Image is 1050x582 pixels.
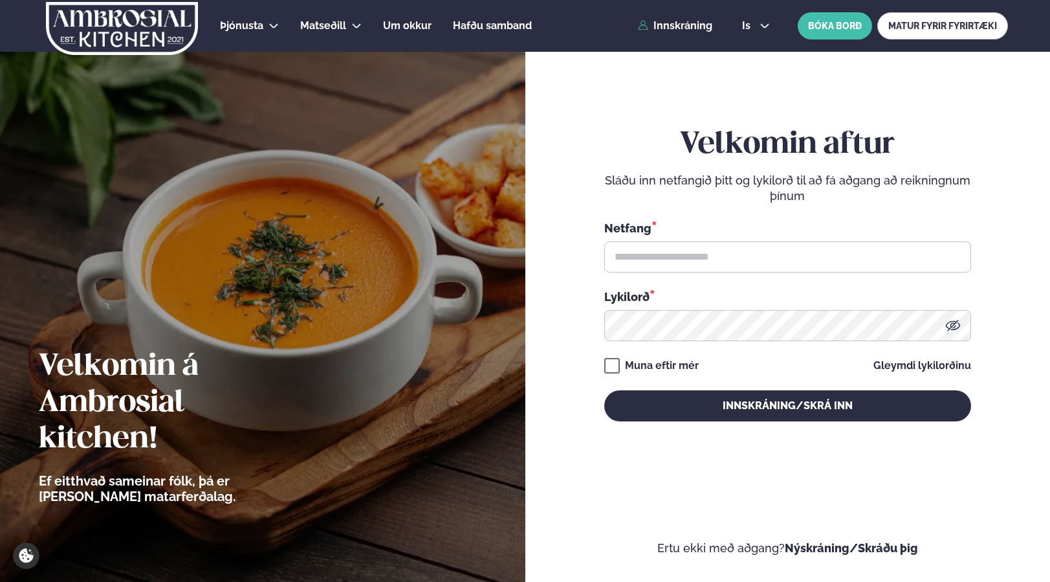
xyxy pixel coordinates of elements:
[604,219,971,236] div: Netfang
[383,18,432,34] a: Um okkur
[300,19,346,32] span: Matseðill
[383,19,432,32] span: Um okkur
[220,18,263,34] a: Þjónusta
[785,541,918,555] a: Nýskráning/Skráðu þig
[604,173,971,204] p: Sláðu inn netfangið þitt og lykilorð til að fá aðgang að reikningnum þínum
[39,349,307,458] h2: Velkomin á Ambrosial kitchen!
[798,12,872,39] button: BÓKA BORÐ
[453,19,532,32] span: Hafðu samband
[45,2,199,55] img: logo
[39,473,307,504] p: Ef eitthvað sameinar fólk, þá er [PERSON_NAME] matarferðalag.
[877,12,1008,39] a: MATUR FYRIR FYRIRTÆKI
[13,543,39,569] a: Cookie settings
[564,541,1012,556] p: Ertu ekki með aðgang?
[604,390,971,421] button: Innskráning/Skrá inn
[220,19,263,32] span: Þjónusta
[604,288,971,305] div: Lykilorð
[604,127,971,163] h2: Velkomin aftur
[300,18,346,34] a: Matseðill
[873,361,971,371] a: Gleymdi lykilorðinu
[742,21,754,31] span: is
[453,18,532,34] a: Hafðu samband
[732,21,780,31] button: is
[638,20,712,32] a: Innskráning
